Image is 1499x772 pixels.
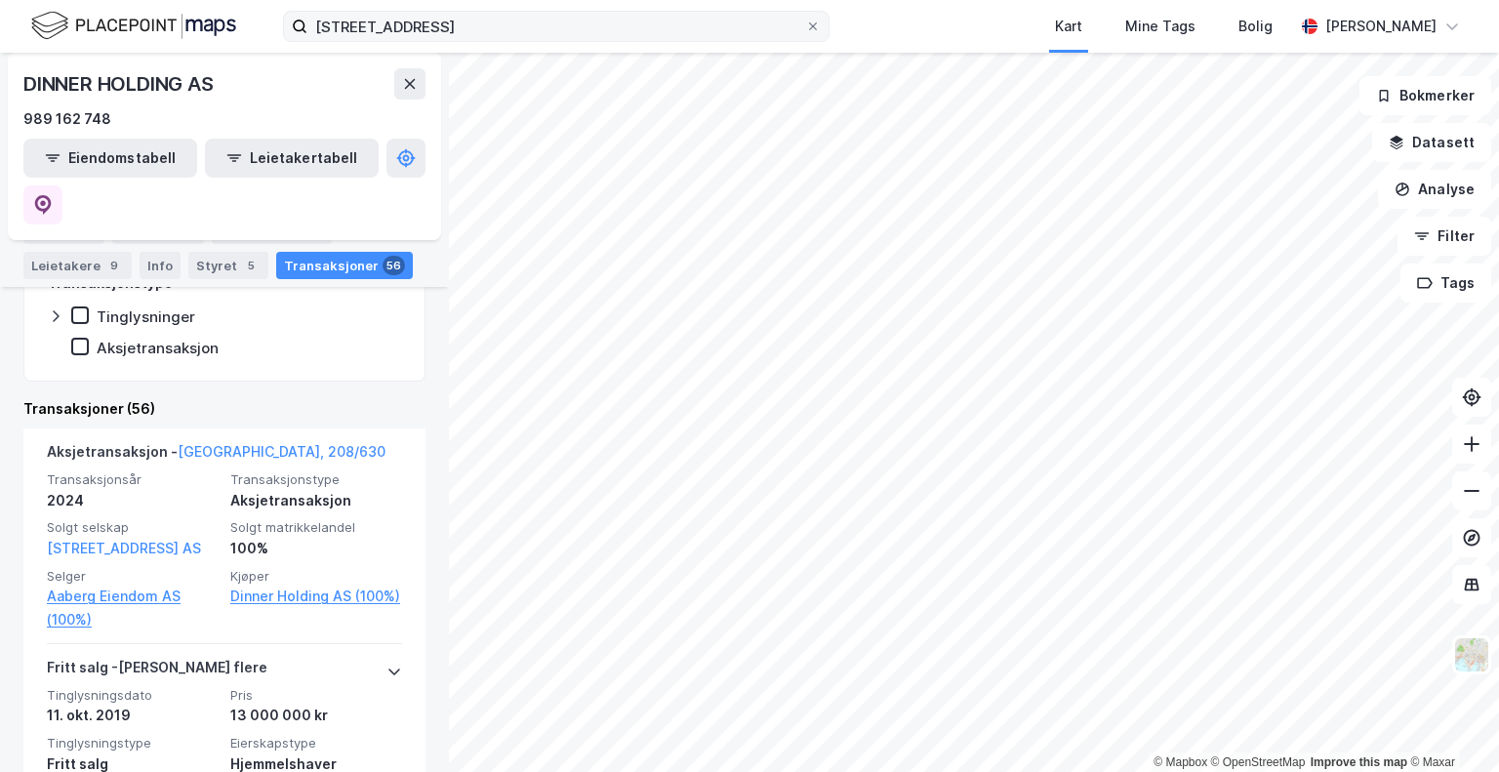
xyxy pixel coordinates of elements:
[230,519,402,536] span: Solgt matrikkelandel
[230,585,402,608] a: Dinner Holding AS (100%)
[97,339,219,357] div: Aksjetransaksjon
[47,656,267,687] div: Fritt salg - [PERSON_NAME] flere
[23,252,132,279] div: Leietakere
[47,540,201,556] a: [STREET_ADDRESS] AS
[47,568,219,585] span: Selger
[188,252,268,279] div: Styret
[23,139,197,178] button: Eiendomstabell
[276,252,413,279] div: Transaksjoner
[104,256,124,275] div: 9
[1401,678,1499,772] div: Kontrollprogram for chat
[230,568,402,585] span: Kjøper
[1238,15,1273,38] div: Bolig
[1400,264,1491,303] button: Tags
[47,489,219,512] div: 2024
[230,489,402,512] div: Aksjetransaksjon
[23,68,218,100] div: DINNER HOLDING AS
[47,704,219,727] div: 11. okt. 2019
[1453,636,1490,673] img: Z
[1359,76,1491,115] button: Bokmerker
[1055,15,1082,38] div: Kart
[241,256,261,275] div: 5
[140,252,181,279] div: Info
[47,585,219,631] a: Aaberg Eiendom AS (100%)
[1325,15,1437,38] div: [PERSON_NAME]
[1125,15,1195,38] div: Mine Tags
[383,256,405,275] div: 56
[1372,123,1491,162] button: Datasett
[307,12,805,41] input: Søk på adresse, matrikkel, gårdeiere, leietakere eller personer
[47,735,219,752] span: Tinglysningstype
[230,687,402,704] span: Pris
[1311,755,1407,769] a: Improve this map
[1378,170,1491,209] button: Analyse
[230,735,402,752] span: Eierskapstype
[97,307,195,326] div: Tinglysninger
[47,440,385,471] div: Aksjetransaksjon -
[23,397,425,421] div: Transaksjoner (56)
[23,107,111,131] div: 989 162 748
[1154,755,1207,769] a: Mapbox
[1401,678,1499,772] iframe: Chat Widget
[47,471,219,488] span: Transaksjonsår
[230,704,402,727] div: 13 000 000 kr
[1211,755,1306,769] a: OpenStreetMap
[47,519,219,536] span: Solgt selskap
[47,687,219,704] span: Tinglysningsdato
[230,471,402,488] span: Transaksjonstype
[230,537,402,560] div: 100%
[205,139,379,178] button: Leietakertabell
[178,443,385,460] a: [GEOGRAPHIC_DATA], 208/630
[1398,217,1491,256] button: Filter
[31,9,236,43] img: logo.f888ab2527a4732fd821a326f86c7f29.svg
